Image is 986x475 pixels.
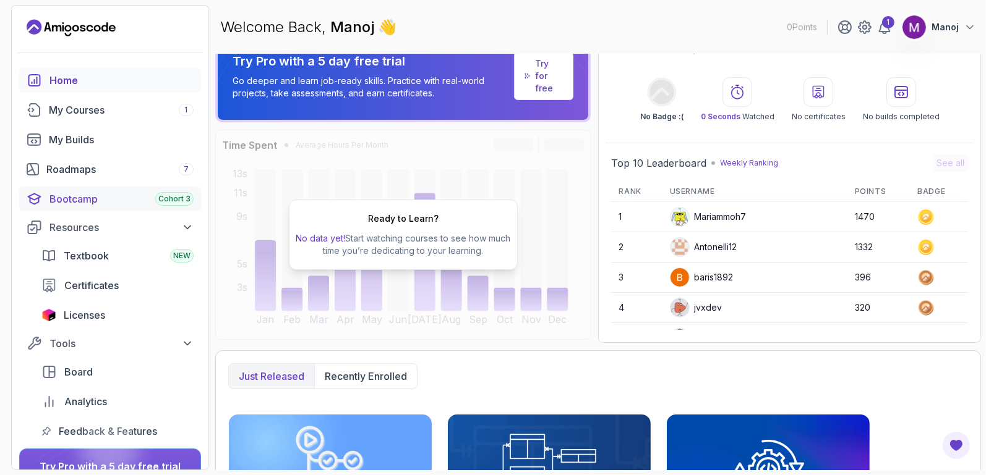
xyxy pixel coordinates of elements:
[49,103,194,117] div: My Courses
[59,424,157,439] span: Feedback & Features
[847,182,910,202] th: Points
[233,53,509,70] p: Try Pro with a 5 day free trial
[34,273,201,298] a: certificates
[239,369,304,384] p: Just released
[19,187,201,211] a: bootcamp
[670,237,737,257] div: Antonelli12
[910,182,968,202] th: Badge
[671,268,689,287] img: user profile image
[325,369,407,384] p: Recently enrolled
[19,68,201,93] a: home
[19,216,201,238] button: Resources
[64,364,93,379] span: Board
[670,207,747,227] div: Mariammoh7
[173,251,191,261] span: NEW
[368,212,439,225] h2: Ready to Learn?
[535,57,563,95] a: Try for free
[64,394,107,409] span: Analytics
[220,17,397,37] p: Welcome Back,
[670,328,724,348] div: jesmq7
[19,98,201,122] a: courses
[330,18,378,36] span: Manoj
[233,75,509,99] p: Go deeper and learn job-ready skills. Practice with real-world projects, take assessments, and ea...
[847,293,910,323] td: 320
[34,359,201,384] a: board
[19,157,201,182] a: roadmaps
[64,278,119,293] span: Certificates
[27,18,116,38] a: Landing page
[377,17,397,37] span: 👋
[640,112,684,122] p: No Badge :(
[185,105,188,115] span: 1
[670,298,722,317] div: jvxdev
[933,154,968,172] button: See all
[611,232,662,263] td: 2
[787,21,817,33] p: 0 Points
[34,419,201,443] a: feedback
[701,112,774,122] p: Watched
[671,298,689,317] img: default monster avatar
[611,202,662,232] td: 1
[847,323,910,353] td: 234
[847,263,910,293] td: 396
[720,158,778,168] p: Weekly Ranking
[932,21,959,33] p: Manoj
[902,15,926,39] img: user profile image
[49,336,194,351] div: Tools
[34,389,201,414] a: analytics
[701,112,740,121] span: 0 Seconds
[19,332,201,355] button: Tools
[611,156,706,170] h2: Top 10 Leaderboard
[671,329,689,347] img: default monster avatar
[49,191,194,206] div: Bootcamp
[34,243,201,268] a: textbook
[184,164,189,174] span: 7
[314,364,417,389] button: Recently enrolled
[34,303,201,327] a: licenses
[671,208,689,226] img: default monster avatar
[671,238,689,256] img: user profile image
[847,232,910,263] td: 1332
[296,233,345,243] span: No data yet!
[46,162,194,177] div: Roadmaps
[863,112,940,122] p: No builds completed
[611,293,662,323] td: 4
[19,127,201,152] a: builds
[847,202,910,232] td: 1470
[792,112,846,122] p: No certificates
[902,15,976,40] button: user profile imageManoj
[611,182,662,202] th: Rank
[64,308,105,322] span: Licenses
[49,132,194,147] div: My Builds
[64,248,109,263] span: Textbook
[662,182,847,202] th: Username
[514,52,573,100] a: Try for free
[229,364,314,389] button: Just released
[49,220,194,235] div: Resources
[941,431,971,460] button: Open Feedback Button
[611,323,662,353] td: 5
[882,16,894,28] div: 1
[877,20,892,35] a: 1
[611,263,662,293] td: 3
[294,232,512,257] p: Start watching courses to see how much time you’re dedicating to your learning.
[670,267,734,287] div: baris1892
[49,73,194,88] div: Home
[41,309,56,321] img: jetbrains icon
[158,194,191,204] span: Cohort 3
